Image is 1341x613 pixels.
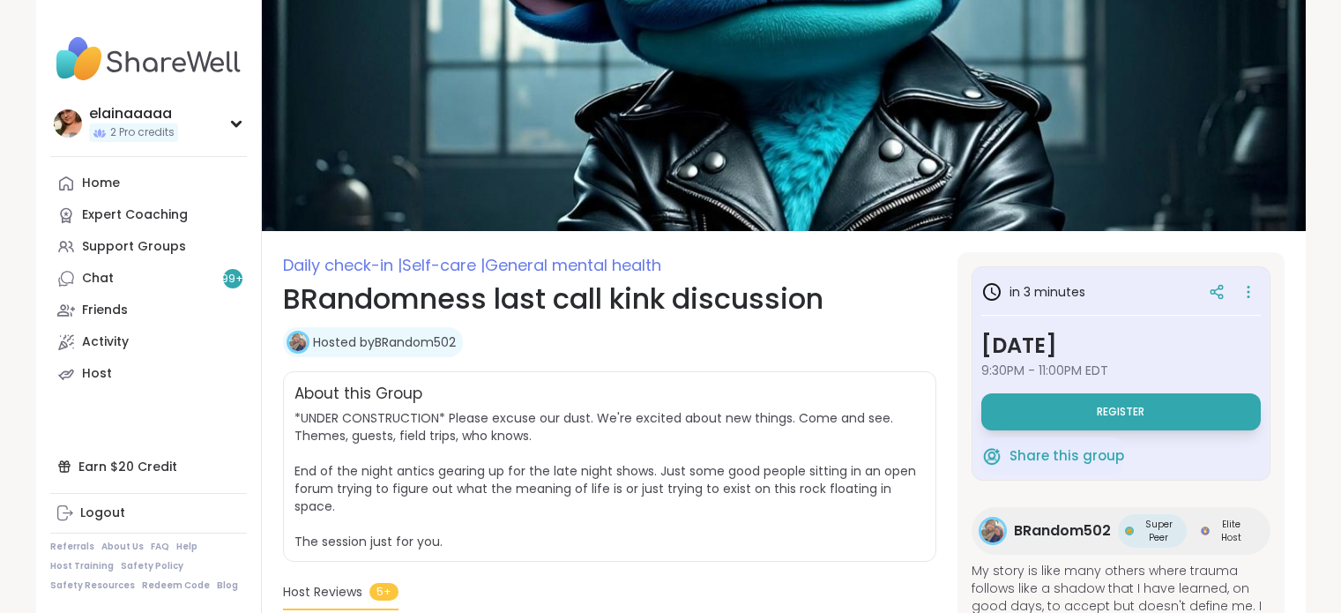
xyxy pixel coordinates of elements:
[1125,527,1134,535] img: Super Peer
[50,199,247,231] a: Expert Coaching
[217,579,238,592] a: Blog
[221,272,243,287] span: 99 +
[82,302,128,319] div: Friends
[50,560,114,572] a: Host Training
[981,281,1085,303] h3: in 3 minutes
[981,520,1004,542] img: BRandom502
[82,333,129,351] div: Activity
[1014,520,1111,542] span: BRandom502
[50,451,247,482] div: Earn $20 Credit
[50,168,247,199] a: Home
[82,175,120,192] div: Home
[176,541,197,553] a: Help
[82,270,114,288] div: Chat
[50,295,247,326] a: Friends
[289,333,307,351] img: BRandom502
[981,393,1261,430] button: Register
[50,326,247,358] a: Activity
[121,560,183,572] a: Safety Policy
[283,254,402,276] span: Daily check-in |
[981,445,1002,467] img: ShareWell Logomark
[283,583,362,602] span: Host Reviews
[402,254,485,276] span: Self-care |
[50,358,247,390] a: Host
[294,383,422,406] h2: About this Group
[1097,405,1144,419] span: Register
[80,505,125,522] div: Logout
[50,541,94,553] a: Referrals
[369,583,399,601] span: 5+
[981,330,1261,362] h3: [DATE]
[82,206,188,224] div: Expert Coaching
[981,437,1124,475] button: Share this group
[283,278,936,320] h1: BRandomness last call kink discussion
[82,238,186,256] div: Support Groups
[485,254,661,276] span: General mental health
[89,104,178,123] div: elainaaaaa
[101,541,144,553] a: About Us
[142,579,210,592] a: Redeem Code
[82,365,112,383] div: Host
[50,28,247,90] img: ShareWell Nav Logo
[1009,446,1124,467] span: Share this group
[50,497,247,529] a: Logout
[110,125,175,140] span: 2 Pro credits
[313,333,456,351] a: Hosted byBRandom502
[151,541,169,553] a: FAQ
[50,579,135,592] a: Safety Resources
[1201,527,1210,535] img: Elite Host
[1213,518,1248,544] span: Elite Host
[1137,518,1180,544] span: Super Peer
[54,109,82,138] img: elainaaaaa
[50,231,247,263] a: Support Groups
[294,409,916,550] span: *UNDER CONSTRUCTION* Please excuse our dust. We're excited about new things. Come and see. Themes...
[981,362,1261,379] span: 9:30PM - 11:00PM EDT
[972,507,1270,555] a: BRandom502BRandom502Super PeerSuper PeerElite HostElite Host
[50,263,247,295] a: Chat99+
